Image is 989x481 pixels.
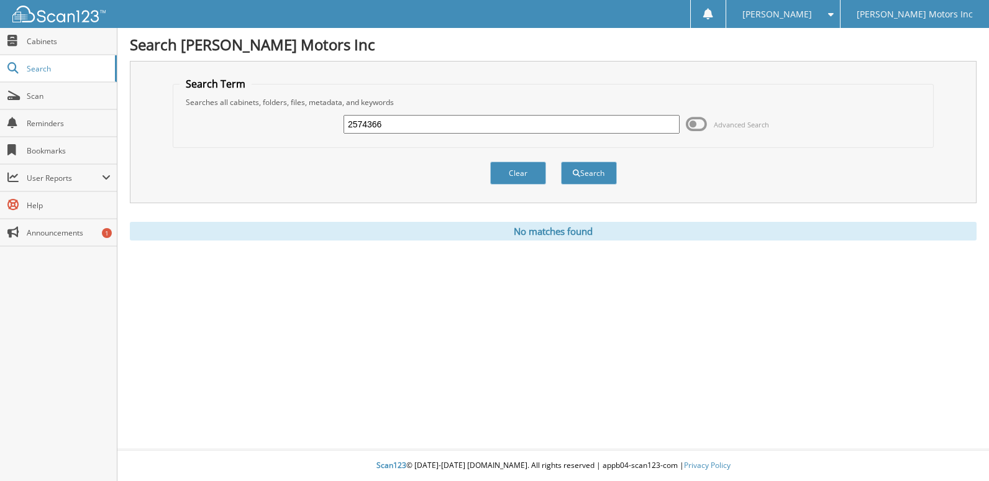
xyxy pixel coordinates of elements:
[27,227,111,238] span: Announcements
[714,120,769,129] span: Advanced Search
[684,460,731,470] a: Privacy Policy
[130,34,977,55] h1: Search [PERSON_NAME] Motors Inc
[130,222,977,240] div: No matches found
[857,11,973,18] span: [PERSON_NAME] Motors Inc
[27,118,111,129] span: Reminders
[12,6,106,22] img: scan123-logo-white.svg
[27,145,111,156] span: Bookmarks
[27,173,102,183] span: User Reports
[742,11,812,18] span: [PERSON_NAME]
[561,162,617,185] button: Search
[27,91,111,101] span: Scan
[180,97,927,108] div: Searches all cabinets, folders, files, metadata, and keywords
[27,63,109,74] span: Search
[180,77,252,91] legend: Search Term
[27,200,111,211] span: Help
[117,451,989,481] div: © [DATE]-[DATE] [DOMAIN_NAME]. All rights reserved | appb04-scan123-com |
[102,228,112,238] div: 1
[376,460,406,470] span: Scan123
[490,162,546,185] button: Clear
[27,36,111,47] span: Cabinets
